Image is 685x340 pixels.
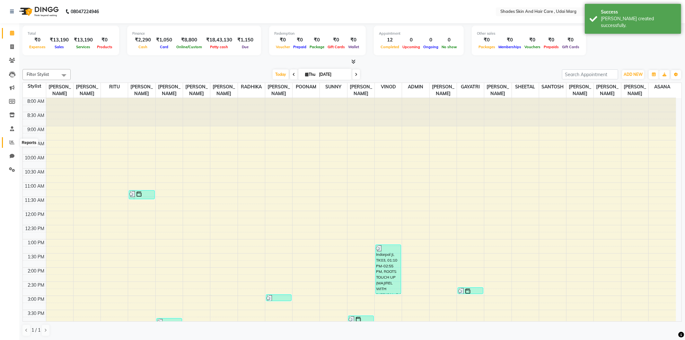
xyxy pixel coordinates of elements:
[95,36,114,44] div: ₹0
[156,83,183,98] span: [PERSON_NAME]
[27,239,46,246] div: 1:00 PM
[274,36,292,44] div: ₹0
[175,45,204,49] span: Online/Custom
[20,139,38,147] div: Reports
[24,197,46,204] div: 11:30 AM
[129,191,154,199] div: salon, TK01, 11:15 AM-11:35 AM, SHAMPOO (BASIC) (WITH BLAST DRY)
[440,45,459,49] span: No show
[457,83,484,91] span: GAYATRI
[542,36,560,44] div: ₹0
[274,31,361,36] div: Redemption
[27,72,49,77] span: Filter Stylist
[71,36,95,44] div: ₹13,190
[477,31,581,36] div: Other sales
[326,36,347,44] div: ₹0
[154,36,175,44] div: ₹1,050
[523,36,542,44] div: ₹0
[183,83,210,98] span: [PERSON_NAME]
[497,36,523,44] div: ₹0
[23,83,46,90] div: Stylist
[132,31,256,36] div: Finance
[624,72,643,77] span: ADD NEW
[128,83,155,98] span: [PERSON_NAME]
[53,45,66,49] span: Sales
[601,15,676,29] div: Bill created successfully.
[137,45,149,49] span: Cash
[308,36,326,44] div: ₹0
[266,295,291,301] div: Indarpal ji, TK03, 02:55 PM-03:10 PM, EYE BROWS
[24,183,46,190] div: 11:00 AM
[27,282,46,289] div: 2:30 PM
[273,69,289,79] span: Today
[74,83,101,98] span: [PERSON_NAME]
[401,45,422,49] span: Upcoming
[379,36,401,44] div: 12
[375,83,402,91] span: VINOD
[26,112,46,119] div: 8:30 AM
[265,83,292,98] span: [PERSON_NAME]
[28,45,47,49] span: Expenses
[601,9,676,15] div: Success
[348,316,373,322] div: salon, TK04, 03:40 PM-03:55 PM, EYE BROWS
[347,83,374,98] span: [PERSON_NAME]
[158,45,170,49] span: Card
[542,45,560,49] span: Prepaids
[477,36,497,44] div: ₹0
[241,45,250,49] span: Due
[376,245,401,294] div: Indarpal ji, TK03, 01:10 PM-02:55 PM, ROOTS TOUCH UP (MAJIREL WITH [MEDICAL_DATA]),REGULAR HAIR C...
[274,45,292,49] span: Voucher
[484,83,511,98] span: [PERSON_NAME]
[430,83,457,98] span: [PERSON_NAME]
[27,310,46,317] div: 3:30 PM
[175,36,204,44] div: ₹8,800
[326,45,347,49] span: Gift Cards
[157,318,182,325] div: [PERSON_NAME], TK05, 03:45 PM-04:00 PM, SHAVING
[95,45,114,49] span: Products
[402,83,429,91] span: ADMIN
[422,45,440,49] span: Ongoing
[523,45,542,49] span: Vouchers
[101,83,128,91] span: RITU
[303,72,317,77] span: Thu
[293,83,320,91] span: POONAM
[26,98,46,105] div: 8:00 AM
[347,36,361,44] div: ₹0
[621,83,648,98] span: [PERSON_NAME]
[292,45,308,49] span: Prepaid
[46,83,73,98] span: [PERSON_NAME]
[238,83,265,91] span: RADHIKA
[26,126,46,133] div: 9:00 AM
[24,225,46,232] div: 12:30 PM
[422,36,440,44] div: 0
[24,169,46,175] div: 10:30 AM
[27,254,46,260] div: 1:30 PM
[47,36,71,44] div: ₹13,190
[209,45,230,49] span: Petty cash
[27,296,46,303] div: 3:00 PM
[24,155,46,161] div: 10:00 AM
[210,83,237,98] span: [PERSON_NAME]
[560,36,581,44] div: ₹0
[71,3,99,21] b: 08047224946
[308,45,326,49] span: Package
[566,83,593,98] span: [PERSON_NAME]
[562,69,618,79] input: Search Appointment
[28,36,47,44] div: ₹0
[75,45,92,49] span: Services
[132,36,154,44] div: ₹2,290
[235,36,256,44] div: ₹1,150
[401,36,422,44] div: 0
[31,327,40,334] span: 1 / 1
[27,268,46,274] div: 2:00 PM
[204,36,235,44] div: ₹18,43,130
[28,31,114,36] div: Total
[649,83,676,91] span: ASANA
[440,36,459,44] div: 0
[379,45,401,49] span: Completed
[512,83,539,91] span: SHEETAL
[347,45,361,49] span: Wallet
[16,3,60,21] img: logo
[622,70,644,79] button: ADD NEW
[317,70,349,79] input: 2025-09-04
[320,83,347,91] span: SUNNY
